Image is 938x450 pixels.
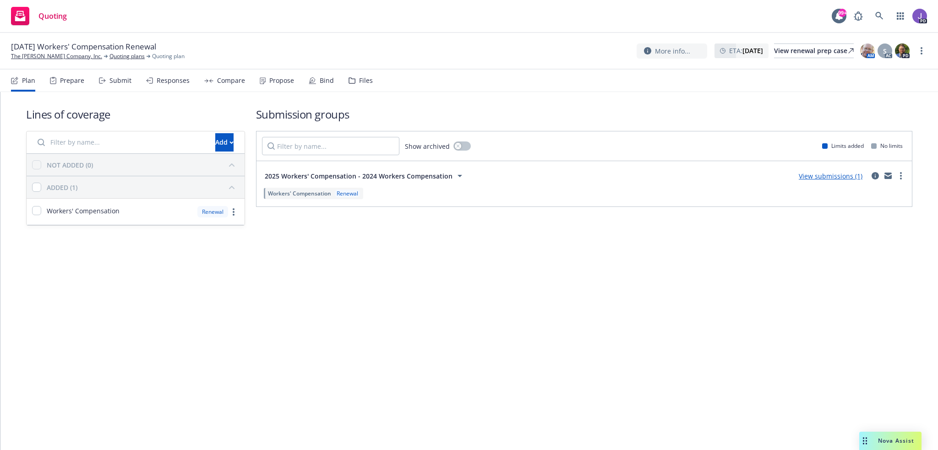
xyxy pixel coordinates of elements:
[838,9,846,17] div: 99+
[637,43,707,59] button: More info...
[320,77,334,84] div: Bind
[38,12,67,20] span: Quoting
[859,432,922,450] button: Nova Assist
[32,133,210,152] input: Filter by name...
[11,41,156,52] span: [DATE] Workers' Compensation Renewal
[268,190,331,197] span: Workers' Compensation
[895,43,910,58] img: photo
[870,7,889,25] a: Search
[359,77,373,84] div: Files
[109,52,145,60] a: Quoting plans
[215,134,234,151] div: Add
[47,180,239,195] button: ADDED (1)
[405,141,450,151] span: Show archived
[335,190,360,197] div: Renewal
[878,437,914,445] span: Nova Assist
[891,7,910,25] a: Switch app
[11,52,102,60] a: The [PERSON_NAME] Company, Inc.
[742,46,763,55] strong: [DATE]
[197,206,228,217] div: Renewal
[774,43,854,58] a: View renewal prep case
[883,46,887,56] span: S
[262,137,399,155] input: Filter by name...
[60,77,84,84] div: Prepare
[215,133,234,152] button: Add
[871,142,903,150] div: No limits
[47,206,120,216] span: Workers' Compensation
[916,45,927,56] a: more
[912,9,927,23] img: photo
[7,3,71,29] a: Quoting
[47,160,93,170] div: NOT ADDED (0)
[109,77,131,84] div: Submit
[860,43,875,58] img: photo
[26,107,245,122] h1: Lines of coverage
[256,107,912,122] h1: Submission groups
[157,77,190,84] div: Responses
[799,172,862,180] a: View submissions (1)
[859,432,871,450] div: Drag to move
[729,46,763,55] span: ETA :
[228,206,239,217] a: more
[655,46,690,56] span: More info...
[269,77,294,84] div: Propose
[265,171,453,181] span: 2025 Workers' Compensation - 2024 Workers Compensation
[870,170,881,181] a: circleInformation
[47,157,239,172] button: NOT ADDED (0)
[217,77,245,84] div: Compare
[822,142,864,150] div: Limits added
[883,170,894,181] a: mail
[22,77,35,84] div: Plan
[895,170,906,181] a: more
[262,167,468,185] button: 2025 Workers' Compensation - 2024 Workers Compensation
[849,7,867,25] a: Report a Bug
[152,52,185,60] span: Quoting plan
[47,183,77,192] div: ADDED (1)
